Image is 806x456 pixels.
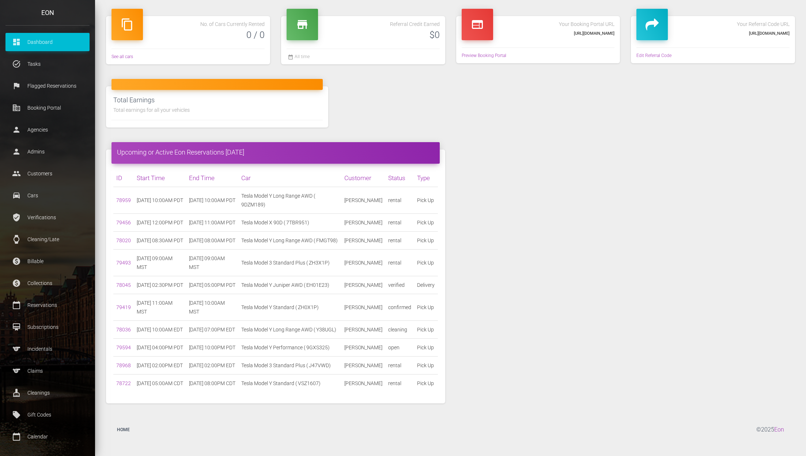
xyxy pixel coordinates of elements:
a: drive_eta Cars [5,186,90,205]
small: [URL][DOMAIN_NAME] [749,31,790,36]
th: Car [238,169,341,187]
td: [DATE] 11:00AM MST [134,294,186,320]
td: [DATE] 10:00AM EDT [134,320,186,338]
td: Tesla Model Y Performance ( 9GXS325) [238,338,341,356]
div: All time [287,53,310,61]
p: Calendar [11,431,84,442]
td: confirmed [385,294,414,320]
td: open [385,338,414,356]
td: [DATE] 08:30AM PDT [134,231,186,249]
td: Pick Up [414,338,438,356]
td: [PERSON_NAME] [341,294,385,320]
div: © 2025 [756,420,790,440]
p: Admins [11,146,84,157]
td: [DATE] 11:00AM PDT [186,213,238,231]
td: Tesla Model 3 Standard Plus ( ZH3X1P) [238,249,341,276]
a: 78959 [116,197,131,203]
td: Pick Up [414,213,438,231]
td: Tesla Model Y Long Range AWD ( Y38UGL) [238,320,341,338]
td: Pick Up [414,374,438,392]
td: [DATE] 04:00PM PDT [134,338,186,356]
p: Verifications [11,212,84,223]
a: task_alt Tasks [5,55,90,73]
a: people Customers [5,164,90,183]
p: Cleaning/Late [11,234,84,245]
h4: Upcoming or Active Eon Reservations [DATE] [117,148,434,157]
a: person Agencies [5,121,90,139]
td: [DATE] 02:00PM EDT [134,356,186,374]
td: cleaning [385,320,414,338]
td: [DATE] 02:00PM EDT [186,356,238,374]
p: Claims [11,365,84,376]
td: [PERSON_NAME] [341,338,385,356]
p: Your Referral Code URL [636,16,790,28]
td: Tesla Model 3 Standard Plus ( J47VWD) [238,356,341,374]
a: dashboard Dashboard [5,33,90,51]
td: [DATE] 10:00AM PDT [186,187,238,213]
p: Incidentals [11,343,84,354]
td: Tesla Model Y Juniper AWD ( EH01E23) [238,276,341,294]
td: rental [385,231,414,249]
a: verified_user Verifications [5,208,90,227]
p: Cars [11,190,84,201]
a: flag Flagged Reservations [5,77,90,95]
h4: Total Earnings [113,95,321,104]
td: [PERSON_NAME] [341,356,385,374]
h3: $0 [287,28,440,41]
td: [PERSON_NAME] [341,231,385,249]
a: sports Incidentals [5,340,90,358]
a: Edit Referral Code [636,52,671,60]
td: rental [385,213,414,231]
p: Cleanings [11,387,84,398]
td: Tesla Model Y Long Range AWD ( 9DZM189) [238,187,341,213]
a: Home [111,420,135,440]
td: [DATE] 09:00AM MST [186,249,238,276]
a: 79493 [116,260,131,266]
p: Total earnings for all your vehicles [113,106,321,114]
p: Reservations [11,300,84,311]
td: [DATE] 08:00PM CDT [186,374,238,392]
a: 79419 [116,304,131,310]
a: paid Billable [5,252,90,270]
td: Tesla Model Y Long Range AWD ( FMGT98) [238,231,341,249]
p: Billable [11,256,84,267]
a: 79594 [116,345,131,350]
td: [DATE] 10:00PM PDT [186,338,238,356]
td: [DATE] 07:00PM EDT [186,320,238,338]
a: calendar_today Reservations [5,296,90,314]
p: Booking Portal [11,102,84,113]
a: 78045 [116,282,131,288]
th: Customer [341,169,385,187]
td: [DATE] 05:00PM PDT [186,276,238,294]
a: 78020 [116,237,131,243]
p: Tasks [11,58,84,69]
td: [PERSON_NAME] [341,320,385,338]
td: [PERSON_NAME] [341,249,385,276]
th: Status [385,169,414,187]
td: rental [385,249,414,276]
i: content_copy [117,14,137,35]
a: corporate_fare Booking Portal [5,99,90,117]
td: [DATE] 09:00AM MST [134,249,186,276]
td: Pick Up [414,187,438,213]
a: cleaning_services Cleanings [5,384,90,402]
a: paid Collections [5,274,90,292]
th: Start Time [134,169,186,187]
i: store [292,14,313,35]
td: Pick Up [414,356,438,374]
td: verified [385,276,414,294]
a: Eon [774,426,784,433]
td: Pick Up [414,231,438,249]
p: Gift Codes [11,409,84,420]
a: 78036 [116,327,131,332]
td: [DATE] 02:30PM PDT [134,276,186,294]
a: 78722 [116,380,131,386]
th: ID [113,169,134,187]
a: local_offer Gift Codes [5,406,90,424]
td: Pick Up [414,294,438,320]
small: [URL][DOMAIN_NAME] [574,31,614,36]
p: Your Booking Portal URL [462,16,615,28]
td: [PERSON_NAME] [341,187,385,213]
td: [DATE] 10:00AM PDT [134,187,186,213]
a: card_membership Subscriptions [5,318,90,336]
